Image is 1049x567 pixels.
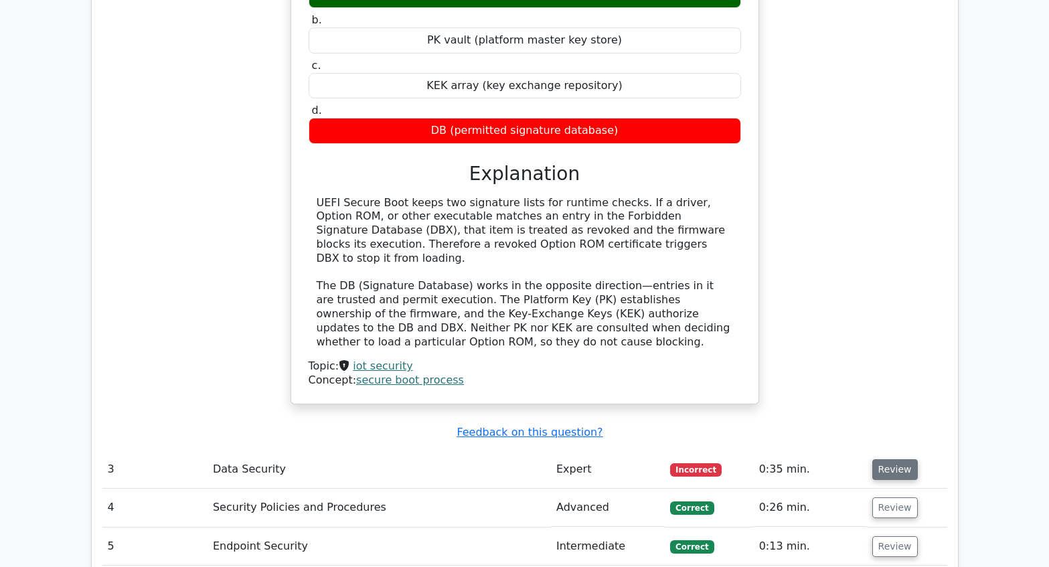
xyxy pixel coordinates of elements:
td: Advanced [551,489,665,527]
div: UEFI Secure Boot keeps two signature lists for runtime checks. If a driver, Option ROM, or other ... [317,196,733,349]
a: secure boot process [356,374,464,386]
td: Security Policies and Procedures [208,489,551,527]
td: 4 [102,489,208,527]
button: Review [872,497,918,518]
td: Data Security [208,451,551,489]
td: Endpoint Security [208,528,551,566]
td: 5 [102,528,208,566]
a: iot security [353,359,412,372]
div: PK vault (platform master key store) [309,27,741,54]
td: Expert [551,451,665,489]
span: Correct [670,540,714,554]
div: Topic: [309,359,741,374]
div: KEK array (key exchange repository) [309,73,741,99]
h3: Explanation [317,163,733,185]
span: Incorrect [670,463,722,477]
a: Feedback on this question? [457,426,602,438]
span: d. [312,104,322,116]
span: b. [312,13,322,26]
div: DB (permitted signature database) [309,118,741,144]
button: Review [872,536,918,557]
td: 0:13 min. [754,528,867,566]
td: 3 [102,451,208,489]
span: c. [312,59,321,72]
div: Concept: [309,374,741,388]
td: Intermediate [551,528,665,566]
td: 0:26 min. [754,489,867,527]
span: Correct [670,501,714,515]
td: 0:35 min. [754,451,867,489]
button: Review [872,459,918,480]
